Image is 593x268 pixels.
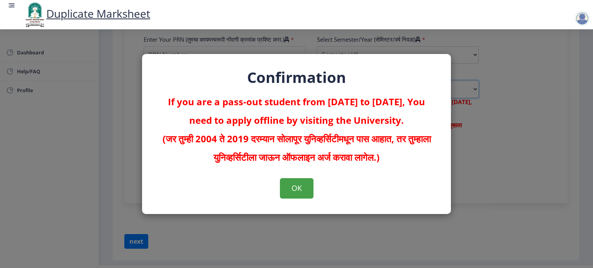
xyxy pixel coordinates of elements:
[158,93,435,167] p: If you are a pass-out student from [DATE] to [DATE], You need to apply offline by visiting the Un...
[158,69,435,85] h2: Confirmation
[23,2,46,28] img: logo
[280,178,313,198] button: OK
[23,6,150,21] a: Duplicate Marksheet
[163,132,431,163] strong: (जर तुम्ही 2004 ते 2019 दरम्यान सोलापूर युनिव्हर्सिटीमधून पास आहात, तर तुम्हाला युनिव्हर्सिटीला ज...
